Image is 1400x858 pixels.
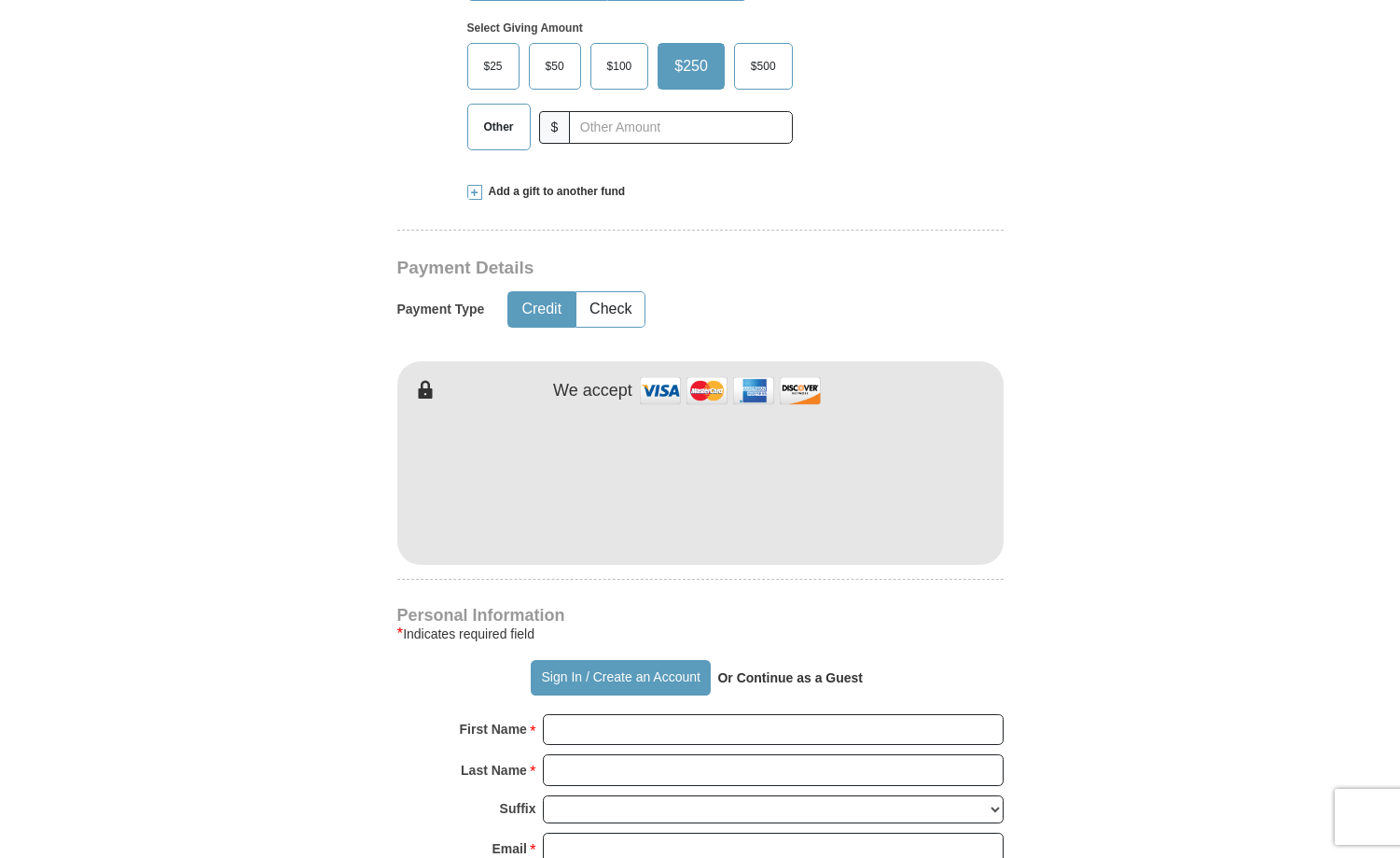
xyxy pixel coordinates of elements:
[569,111,792,144] input: Other Amount
[467,21,583,35] strong: Select Giving Amount
[531,660,711,696] button: Sign In / Create an Account
[536,52,574,80] span: $50
[500,795,536,822] strong: Suffix
[460,716,527,742] strong: First Name
[508,292,575,327] button: Credit
[397,623,1004,645] div: Indicates required field
[539,111,571,144] span: $
[397,258,873,279] h3: Payment Details
[475,113,523,141] span: Other
[717,670,863,685] strong: Or Continue as a Guest
[475,52,512,80] span: $25
[637,371,824,411] img: credit cards accepted
[598,52,642,80] span: $100
[397,608,1004,623] h4: Personal Information
[742,52,785,80] span: $500
[397,302,485,317] h5: Payment Type
[461,757,527,783] strong: Last Name
[665,52,717,80] span: $250
[576,292,645,327] button: Check
[482,184,626,200] span: Add a gift to another fund
[553,381,632,401] h4: We accept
